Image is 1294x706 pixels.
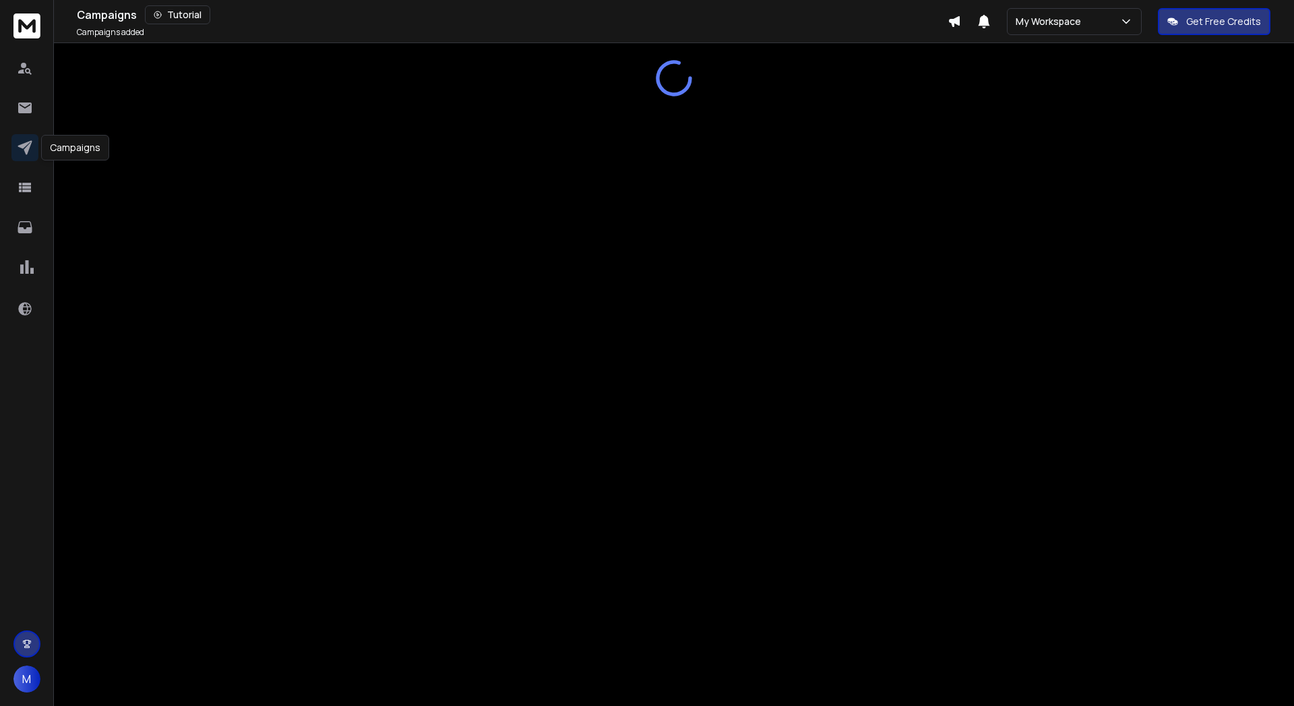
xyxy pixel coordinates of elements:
[1016,15,1086,28] p: My Workspace
[13,666,40,693] button: M
[41,135,109,160] div: Campaigns
[145,5,210,24] button: Tutorial
[1186,15,1261,28] p: Get Free Credits
[77,27,144,38] p: Campaigns added
[77,5,948,24] div: Campaigns
[1158,8,1270,35] button: Get Free Credits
